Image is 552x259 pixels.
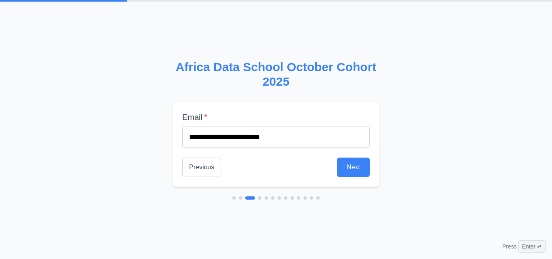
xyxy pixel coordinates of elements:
h2: Africa Data School October Cohort 2025 [173,60,379,89]
div: Press [502,240,546,253]
button: Next [337,158,370,177]
span: Enter ↵ [518,240,546,253]
label: Email [182,112,370,123]
button: Previous [182,158,221,177]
